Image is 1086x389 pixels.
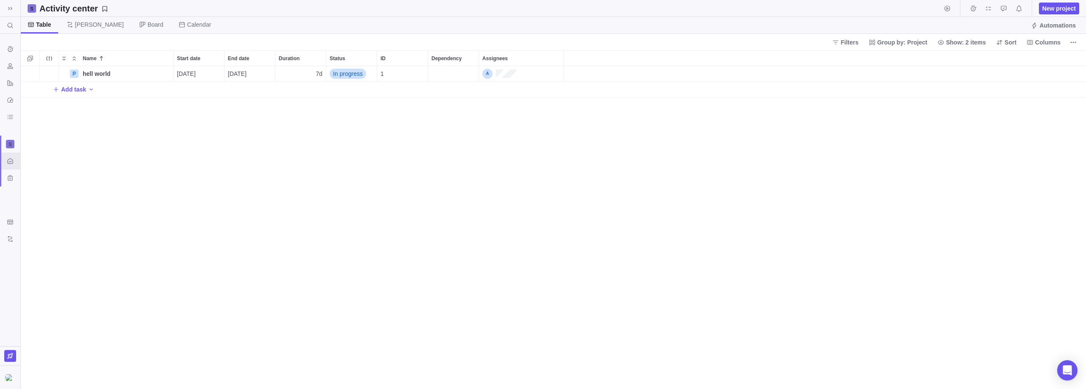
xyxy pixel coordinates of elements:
[1027,19,1079,31] span: Automations
[1067,36,1079,48] span: More actions
[275,66,326,82] div: Duration
[53,83,86,95] span: Add task
[39,3,98,14] h2: Activity center
[431,54,462,63] span: Dependency
[482,54,508,63] span: Assignees
[428,66,479,82] div: Dependency
[228,54,249,63] span: End date
[177,54,200,63] span: Start date
[946,38,986,47] span: Show: 2 items
[1005,38,1016,47] span: Sort
[59,66,174,82] div: Name
[21,82,1086,97] div: Add New
[83,54,97,63] span: Name
[279,54,299,63] span: Duration
[316,69,322,78] span: 7d
[224,51,275,66] div: End date
[70,69,78,78] div: P
[998,3,1010,14] span: Approval requests
[865,36,931,48] span: Group by: Project
[841,38,859,47] span: Filters
[24,53,36,64] span: Selection mode
[61,85,86,94] span: Add task
[967,3,979,14] span: Time logs
[326,66,377,82] div: Status
[275,51,326,66] div: Duration
[5,372,15,383] div: attacker
[967,6,979,13] a: Time logs
[326,51,377,66] div: Status
[4,350,16,362] a: Upgrade now (Trial ends in 15 days)
[1057,360,1078,381] div: Open Intercom Messenger
[88,83,95,95] span: Add activity
[224,66,275,82] div: End date
[381,54,386,63] span: ID
[829,36,862,48] span: Filters
[79,66,173,81] div: hell world
[1039,3,1079,14] span: New project
[377,66,428,82] div: ID
[36,20,51,29] span: Table
[21,66,1086,389] div: grid
[1039,21,1076,30] span: Automations
[479,51,563,66] div: Assignees
[1023,36,1064,48] span: Columns
[326,66,377,81] div: In progress
[482,69,493,79] div: attacker
[377,66,428,81] div: 1
[1013,6,1025,13] a: Notifications
[174,51,224,66] div: Start date
[187,20,211,29] span: Calendar
[982,3,994,14] span: My assignments
[377,51,428,66] div: ID
[381,69,384,78] span: 1
[941,3,953,14] span: Start timer
[5,374,15,381] img: Show
[177,69,196,78] span: [DATE]
[993,36,1020,48] span: Sort
[228,69,246,78] span: [DATE]
[479,66,564,82] div: Assignees
[1013,3,1025,14] span: Notifications
[982,6,994,13] a: My assignments
[428,51,479,66] div: Dependency
[934,36,989,48] span: Show: 2 items
[40,66,59,82] div: Trouble indication
[174,66,224,82] div: Start date
[75,20,124,29] span: [PERSON_NAME]
[1035,38,1061,47] span: Columns
[83,69,110,78] span: hell world
[1042,4,1076,13] span: New project
[877,38,927,47] span: Group by: Project
[69,53,79,64] span: Collapse
[79,51,173,66] div: Name
[36,3,112,14] span: Save your current layout and filters as a View
[998,6,1010,13] a: Approval requests
[148,20,163,29] span: Board
[333,69,363,78] span: In progress
[59,53,69,64] span: Expand
[330,54,345,63] span: Status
